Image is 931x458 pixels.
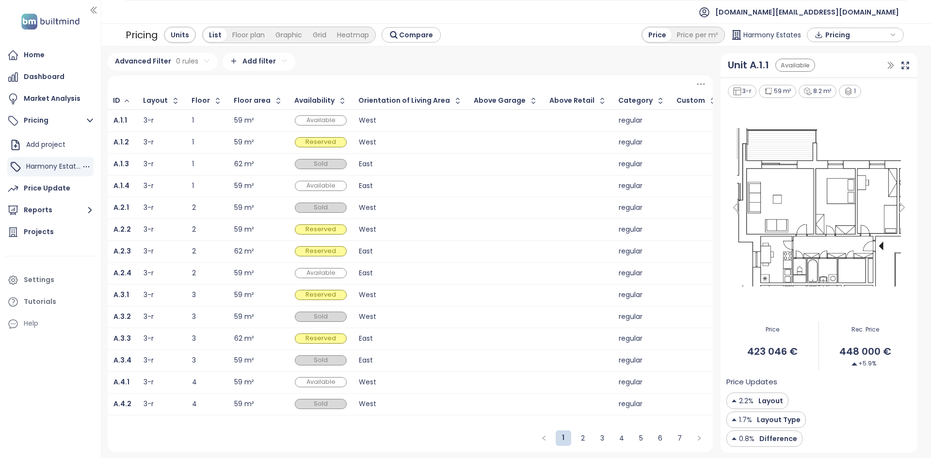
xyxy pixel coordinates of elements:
[474,97,526,104] div: Above Garage
[295,181,347,191] div: Available
[825,28,888,42] span: Pricing
[113,377,129,387] b: A.4.1
[113,137,129,147] b: A.1.2
[634,431,648,445] a: 5
[192,401,222,407] div: 4
[234,314,254,320] div: 59 m²
[715,0,899,24] span: [DOMAIN_NAME][EMAIL_ADDRESS][DOMAIN_NAME]
[234,335,254,342] div: 62 m²
[851,359,876,368] span: +5.9%
[113,203,129,212] b: A.2.1
[332,28,374,42] div: Heatmap
[732,395,737,406] img: Decrease
[691,430,707,446] button: right
[24,182,70,194] div: Price Update
[144,357,154,363] div: 3-r
[799,85,837,98] div: 8.2 m²
[113,270,131,276] a: A.2.4
[26,161,84,171] span: Harmony Estates
[234,292,254,298] div: 59 m²
[295,290,347,300] div: Reserved
[619,183,665,189] div: regular
[113,292,129,298] a: A.3.1
[113,246,131,256] b: A.2.3
[619,270,665,276] div: regular
[144,314,154,320] div: 3-r
[192,357,222,363] div: 3
[113,355,131,365] b: A.3.4
[113,183,129,189] a: A.1.4
[113,335,131,342] a: A.3.3
[113,333,131,343] b: A.3.3
[359,161,462,167] div: East
[113,224,131,234] b: A.2.2
[295,159,347,169] div: Sold
[113,226,131,233] a: A.2.2
[192,270,222,276] div: 2
[192,379,222,385] div: 4
[26,139,65,151] div: Add project
[819,325,911,334] span: Rec. Price
[739,395,754,406] span: 2.2%
[144,226,154,233] div: 3-r
[294,97,335,104] div: Availability
[726,344,819,359] span: 423 046 €
[676,97,705,104] div: Custom
[192,205,222,211] div: 2
[144,248,154,254] div: 3-r
[739,433,754,444] span: 0.8%
[726,125,912,290] img: Floor plan
[5,111,96,130] button: Pricing
[359,248,462,254] div: East
[549,97,594,104] div: Above Retail
[728,58,769,73] a: Unit A.1.1
[113,181,129,190] b: A.1.4
[5,292,96,312] a: Tutorials
[144,139,154,145] div: 3-r
[575,430,591,446] li: 2
[359,205,462,211] div: West
[399,30,433,40] span: Compare
[113,205,129,211] a: A.2.1
[113,159,129,169] b: A.1.3
[234,139,254,145] div: 59 m²
[270,28,307,42] div: Graphic
[757,433,797,444] span: Difference
[234,379,254,385] div: 59 m²
[24,317,38,330] div: Help
[618,97,653,104] div: Category
[7,157,94,176] div: Harmony Estates
[359,226,462,233] div: West
[759,85,796,98] div: 59 m²
[359,183,462,189] div: East
[5,179,96,198] a: Price Update
[234,183,254,189] div: 59 m²
[358,97,450,104] div: Orientation of Living Area
[359,335,462,342] div: East
[819,344,911,359] span: 448 000 €
[144,161,154,167] div: 3-r
[359,357,462,363] div: East
[295,137,347,147] div: Reserved
[108,53,218,71] div: Advanced Filter
[295,246,347,256] div: Reserved
[614,431,629,445] a: 4
[726,325,819,334] span: Price
[234,270,254,276] div: 59 m²
[743,26,801,44] span: Harmony Estates
[24,71,64,83] div: Dashboard
[143,97,168,104] div: Layout
[672,430,688,446] li: 7
[633,430,649,446] li: 5
[382,27,441,43] button: Compare
[739,414,752,425] span: 1.7%
[113,268,131,278] b: A.2.4
[5,67,96,87] a: Dashboard
[595,431,610,445] a: 3
[234,357,254,363] div: 59 m²
[619,161,665,167] div: regular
